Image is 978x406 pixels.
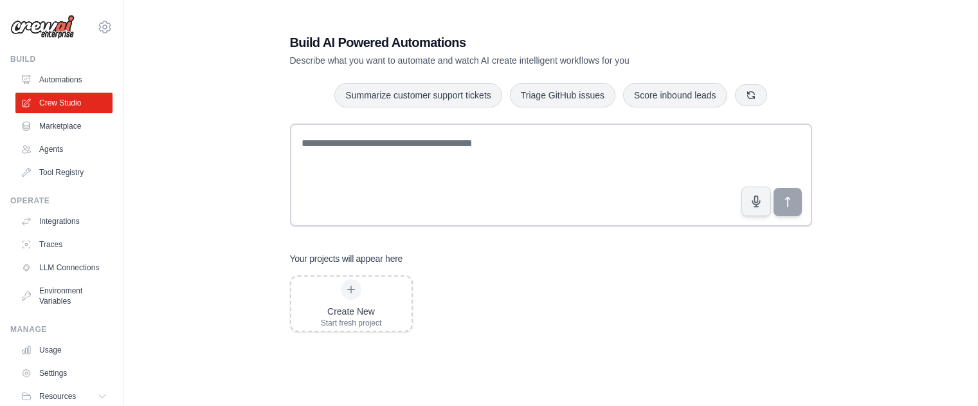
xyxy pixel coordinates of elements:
[741,187,771,216] button: Click to speak your automation idea
[15,69,113,90] a: Automations
[321,318,382,328] div: Start fresh project
[10,15,75,39] img: Logo
[15,211,113,232] a: Integrations
[15,162,113,183] a: Tool Registry
[15,93,113,113] a: Crew Studio
[290,33,722,51] h1: Build AI Powered Automations
[15,139,113,160] a: Agents
[623,83,727,107] button: Score inbound leads
[10,324,113,335] div: Manage
[15,281,113,311] a: Environment Variables
[334,83,502,107] button: Summarize customer support tickets
[15,234,113,255] a: Traces
[10,54,113,64] div: Build
[15,257,113,278] a: LLM Connections
[39,391,76,401] span: Resources
[15,340,113,360] a: Usage
[290,54,722,67] p: Describe what you want to automate and watch AI create intelligent workflows for you
[15,363,113,383] a: Settings
[510,83,615,107] button: Triage GitHub issues
[321,305,382,318] div: Create New
[735,84,767,106] button: Get new suggestions
[290,252,403,265] h3: Your projects will appear here
[10,196,113,206] div: Operate
[15,116,113,136] a: Marketplace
